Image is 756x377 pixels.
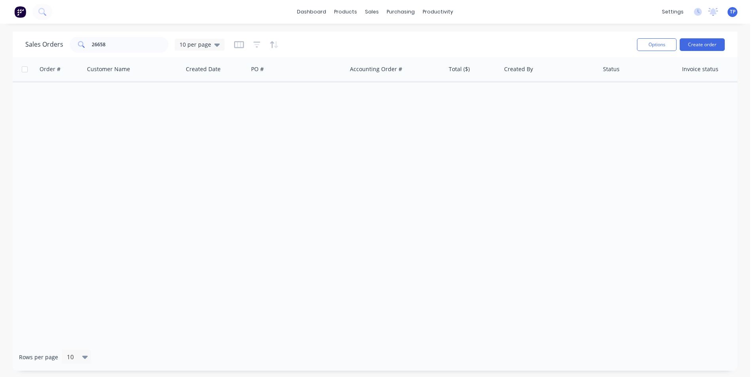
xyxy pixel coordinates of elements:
[19,353,58,361] span: Rows per page
[330,6,361,18] div: products
[40,65,60,73] div: Order #
[603,65,620,73] div: Status
[92,37,169,53] input: Search...
[680,38,725,51] button: Create order
[14,6,26,18] img: Factory
[87,65,130,73] div: Customer Name
[25,41,63,48] h1: Sales Orders
[637,38,677,51] button: Options
[449,65,470,73] div: Total ($)
[180,40,211,49] span: 10 per page
[251,65,264,73] div: PO #
[658,6,688,18] div: settings
[186,65,221,73] div: Created Date
[730,8,735,15] span: TP
[293,6,330,18] a: dashboard
[350,65,402,73] div: Accounting Order #
[504,65,533,73] div: Created By
[383,6,419,18] div: purchasing
[419,6,457,18] div: productivity
[682,65,718,73] div: Invoice status
[361,6,383,18] div: sales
